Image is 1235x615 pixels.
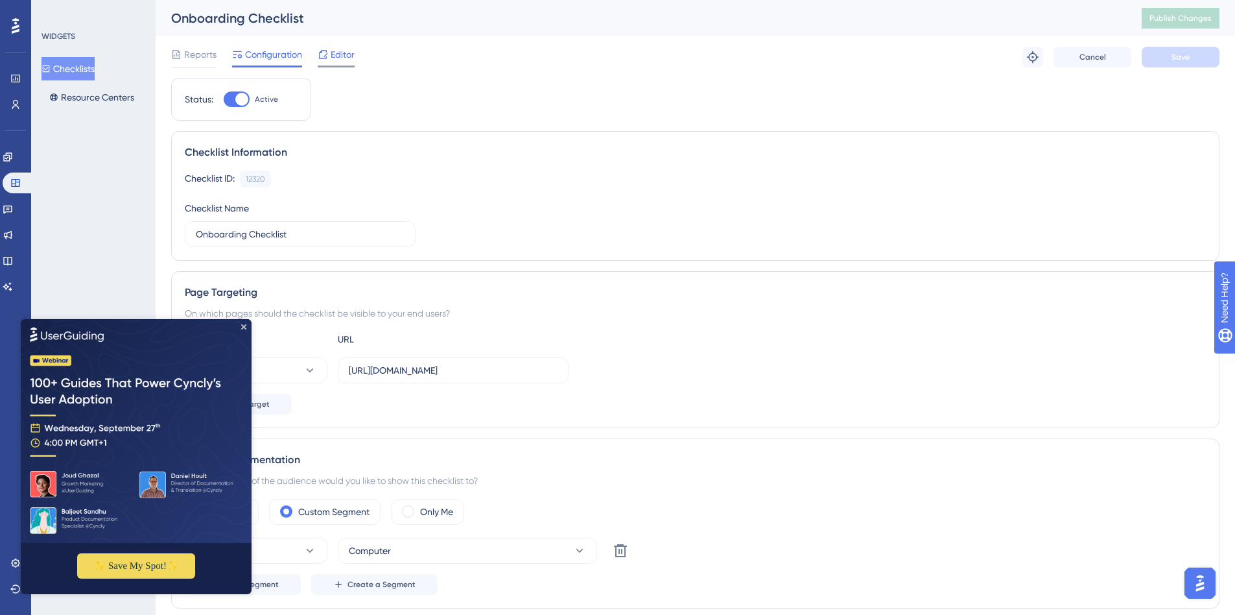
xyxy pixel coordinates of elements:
[349,543,391,559] span: Computer
[41,57,95,80] button: Checklists
[185,306,1206,321] div: On which pages should the checklist be visible to your end users?
[220,5,226,10] div: Close Preview
[331,47,355,62] span: Editor
[347,579,416,590] span: Create a Segment
[298,504,370,520] label: Custom Segment
[1149,13,1212,23] span: Publish Changes
[185,200,249,216] div: Checklist Name
[255,94,278,104] span: Active
[245,47,302,62] span: Configuration
[338,332,480,347] div: URL
[185,357,327,383] button: contains
[185,91,213,107] div: Status:
[185,332,327,347] div: Choose A Rule
[184,47,217,62] span: Reports
[41,86,142,109] button: Resource Centers
[1181,564,1219,603] iframe: UserGuiding AI Assistant Launcher
[185,473,1206,488] div: Which segment of the audience would you like to show this checklist to?
[1171,52,1190,62] span: Save
[171,9,1109,27] div: Onboarding Checklist
[1053,47,1131,67] button: Cancel
[185,171,235,187] div: Checklist ID:
[1142,47,1219,67] button: Save
[185,452,1206,468] div: Audience Segmentation
[41,31,75,42] div: WIDGETS
[185,145,1206,160] div: Checklist Information
[56,234,174,259] button: ✨ Save My Spot!✨
[185,285,1206,300] div: Page Targeting
[311,574,438,595] button: Create a Segment
[196,227,405,241] input: Type your Checklist name
[1079,52,1106,62] span: Cancel
[420,504,453,520] label: Only Me
[338,538,597,564] button: Computer
[185,538,327,564] button: matches
[1142,8,1219,29] button: Publish Changes
[349,363,558,378] input: yourwebsite.com/path
[30,3,81,19] span: Need Help?
[246,174,265,184] div: 12320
